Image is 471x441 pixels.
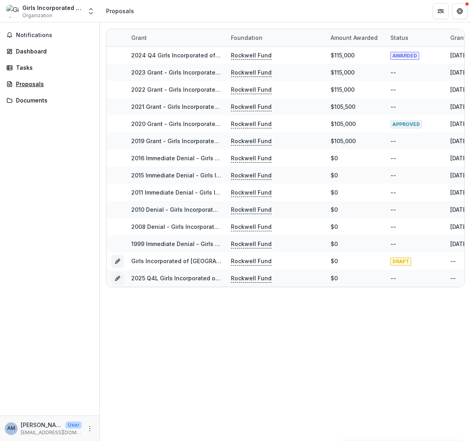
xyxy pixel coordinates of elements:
[16,63,90,72] div: Tasks
[386,33,413,42] div: Status
[16,80,90,88] div: Proposals
[331,154,338,162] div: $0
[16,32,93,39] span: Notifications
[450,274,456,282] div: --
[3,61,96,74] a: Tasks
[450,137,468,145] div: [DATE]
[22,4,82,12] div: Girls Incorporated of [GEOGRAPHIC_DATA]
[390,52,419,60] span: AWARDED
[450,205,468,214] div: [DATE]
[85,424,95,433] button: More
[126,33,152,42] div: Grant
[21,429,82,436] p: [EMAIL_ADDRESS][DOMAIN_NAME]
[331,120,356,128] div: $105,000
[106,7,134,15] div: Proposals
[450,154,468,162] div: [DATE]
[331,205,338,214] div: $0
[450,222,468,231] div: [DATE]
[131,206,286,213] a: 2010 Denial - Girls Incorporated of [GEOGRAPHIC_DATA]
[450,240,468,248] div: [DATE]
[331,85,355,94] div: $115,000
[231,68,272,77] p: Rockwell Fund
[111,272,124,285] button: Grant 4b14fd15-ab29-4592-a67b-12cd7a36b334
[131,103,284,110] a: 2021 Grant - Girls Incorporated of [GEOGRAPHIC_DATA]
[131,223,287,230] a: 2008 Denial - Girls Incorporated of [GEOGRAPHIC_DATA]
[3,45,96,58] a: Dashboard
[326,29,386,46] div: Amount awarded
[450,51,468,59] div: [DATE]
[3,77,96,91] a: Proposals
[131,69,285,76] a: 2023 Grant - Girls Incorporated of [GEOGRAPHIC_DATA]
[231,120,272,128] p: Rockwell Fund
[131,138,284,144] a: 2019 Grant - Girls Incorporated of [GEOGRAPHIC_DATA]
[390,188,396,197] div: --
[126,29,226,46] div: Grant
[326,33,382,42] div: Amount awarded
[231,102,272,111] p: Rockwell Fund
[390,68,396,77] div: --
[103,5,137,17] nav: breadcrumb
[390,171,396,179] div: --
[390,222,396,231] div: --
[22,12,52,19] span: Organization
[450,188,468,197] div: [DATE]
[7,426,15,431] div: Alexandria Maxey
[131,275,276,282] a: 2025 Q4L Girls Incorporated of [GEOGRAPHIC_DATA]
[131,258,378,264] a: Girls Incorporated of [GEOGRAPHIC_DATA] - 2025 - Application Request Form - Education
[231,154,272,163] p: Rockwell Fund
[450,257,456,265] div: --
[450,120,468,128] div: [DATE]
[3,29,96,41] button: Notifications
[131,120,285,127] a: 2020 Grant - Girls Incorporated of [GEOGRAPHIC_DATA]
[390,274,396,282] div: --
[390,85,396,94] div: --
[226,33,267,42] div: Foundation
[226,29,326,46] div: Foundation
[6,5,19,18] img: Girls Incorporated of Greater Houston
[450,85,468,94] div: [DATE]
[131,155,313,161] a: 2016 Immediate Denial - Girls Incorporate of [GEOGRAPHIC_DATA]
[231,274,272,283] p: Rockwell Fund
[331,274,338,282] div: $0
[16,47,90,55] div: Dashboard
[3,94,96,107] a: Documents
[231,85,272,94] p: Rockwell Fund
[231,205,272,214] p: Rockwell Fund
[231,51,272,60] p: Rockwell Fund
[450,102,468,111] div: [DATE]
[85,3,97,19] button: Open entity switcher
[452,3,468,19] button: Get Help
[111,255,124,268] button: Grant 00743912-40b0-4b64-8b33-708c6d723e35
[390,137,396,145] div: --
[231,240,272,248] p: Rockwell Fund
[433,3,449,19] button: Partners
[331,102,355,111] div: $105,500
[331,257,338,265] div: $0
[65,421,82,429] p: User
[331,51,355,59] div: $115,000
[16,96,90,104] div: Documents
[331,68,355,77] div: $115,000
[331,240,338,248] div: $0
[390,258,411,266] span: DRAFT
[450,171,468,179] div: [DATE]
[231,188,272,197] p: Rockwell Fund
[390,102,396,111] div: --
[331,137,356,145] div: $105,000
[331,188,338,197] div: $0
[131,52,274,59] a: 2024 Q4 Girls Incorporated of [GEOGRAPHIC_DATA]
[231,222,272,231] p: Rockwell Fund
[131,189,315,196] a: 2011 Immediate Denial - Girls Incorporated of [GEOGRAPHIC_DATA]
[390,240,396,248] div: --
[131,86,285,93] a: 2022 Grant - Girls Incorporated of [GEOGRAPHIC_DATA]
[450,68,468,77] div: [DATE]
[331,222,338,231] div: $0
[390,205,396,214] div: --
[390,154,396,162] div: --
[386,29,445,46] div: Status
[231,137,272,146] p: Rockwell Fund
